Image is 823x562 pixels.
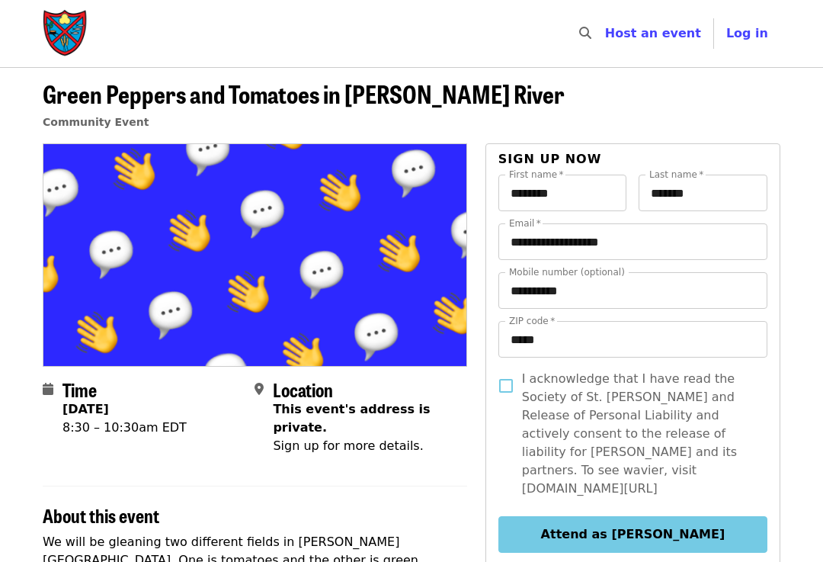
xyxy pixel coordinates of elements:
a: Community Event [43,116,149,128]
label: First name [509,170,564,179]
a: Host an event [605,26,701,40]
span: About this event [43,502,159,528]
input: Email [498,223,767,260]
span: Log in [726,26,768,40]
input: First name [498,175,627,211]
img: Green Peppers and Tomatoes in Mills River organized by Society of St. Andrew [43,144,466,365]
i: map-marker-alt icon [255,382,264,397]
span: This event's address is private. [273,402,430,435]
div: 8:30 – 10:30am EDT [62,419,187,437]
label: Mobile number (optional) [509,268,625,277]
span: Sign up for more details. [273,438,423,453]
label: Last name [649,170,703,179]
span: Time [62,376,97,403]
input: Mobile number (optional) [498,272,767,309]
i: search icon [579,26,591,40]
i: calendar icon [43,382,53,397]
input: Search [600,15,613,52]
span: Green Peppers and Tomatoes in [PERSON_NAME] River [43,75,565,111]
button: Attend as [PERSON_NAME] [498,516,767,553]
label: ZIP code [509,316,555,326]
span: I acknowledge that I have read the Society of St. [PERSON_NAME] and Release of Personal Liability... [522,370,755,498]
strong: [DATE] [62,402,109,416]
span: Location [273,376,333,403]
button: Log in [714,18,780,49]
label: Email [509,219,541,228]
input: Last name [639,175,767,211]
span: Sign up now [498,152,602,166]
img: Society of St. Andrew - Home [43,9,88,58]
input: ZIP code [498,321,767,358]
